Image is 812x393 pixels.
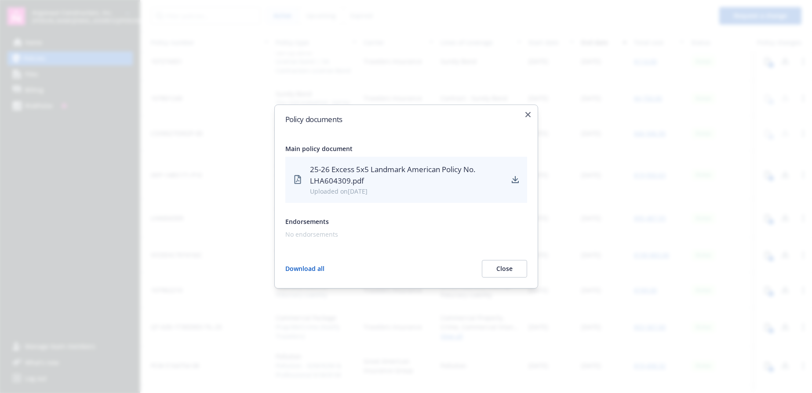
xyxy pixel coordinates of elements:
[285,260,324,278] button: Download all
[510,175,520,185] a: download
[285,144,527,153] div: Main policy document
[310,164,503,187] div: 25-26 Excess 5x5 Landmark American Policy No. LHA604309.pdf
[482,260,527,278] button: Close
[285,217,527,226] div: Endorsements
[310,187,503,196] div: Uploaded on [DATE]
[285,115,527,123] h2: Policy documents
[285,230,524,239] div: No endorsements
